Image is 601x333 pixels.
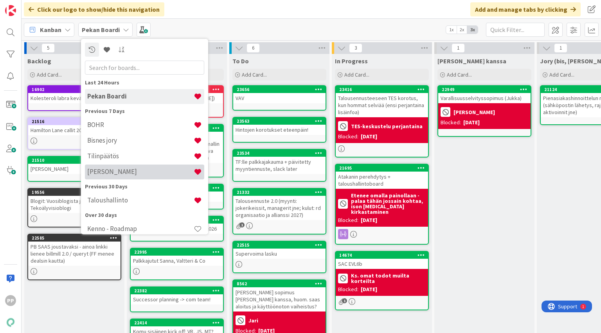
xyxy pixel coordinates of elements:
[233,86,326,103] div: 23656VAV
[248,318,258,323] b: Jari
[239,222,245,227] span: 1
[28,196,121,213] div: Blogit: Vuosiblogista jatkostepit, Tekoälyvisioblogi
[441,118,461,127] div: Blocked:
[233,93,326,103] div: VAV
[361,285,377,294] div: [DATE]
[437,57,506,65] span: Jukan kanssa
[233,249,326,259] div: Supervoima lasku
[232,57,249,65] span: To Do
[361,216,377,224] div: [DATE]
[335,57,368,65] span: In Progress
[233,125,326,135] div: Hintojen korotukset eteenpäin!
[233,196,326,220] div: Talousennuste 2.0 (myynti: jokerikeissit, managerit jne; kulut: rd organisaatio ja allianssi 2027)
[87,137,194,145] h4: Bisnes jory
[338,132,358,141] div: Blocked:
[85,107,204,115] div: Previous 7 Days
[237,118,326,124] div: 23563
[5,317,16,328] img: avatar
[131,294,223,304] div: Successor planning -> com team!
[242,71,267,78] span: Add Card...
[28,157,121,174] div: 21510[PERSON_NAME]
[28,86,121,93] div: 16902
[349,43,362,53] span: 3
[342,298,347,303] span: 1
[87,93,194,100] h4: Pekan Boardi
[336,93,428,117] div: Talousennusteeseen TES korotus, kun hommat selviää (ensi perjantaina lisäinfoa)
[32,119,121,124] div: 21516
[37,71,62,78] span: Add Card...
[82,26,120,34] b: Pekan Boardi
[28,189,121,213] div: 19556Blogit: Vuosiblogista jatkostepit, Tekoälyvisioblogi
[32,235,121,241] div: 22585
[87,168,194,176] h4: [PERSON_NAME]
[470,2,581,16] div: Add and manage tabs by clicking
[5,295,16,306] div: PP
[32,87,121,92] div: 16902
[87,152,194,160] h4: Tilinpäätös
[351,193,426,215] b: Etenee omalla painollaan - palaa tähän jossain kohtaa, ison [MEDICAL_DATA] kirkastaminen
[463,118,480,127] div: [DATE]
[361,132,377,141] div: [DATE]
[344,71,369,78] span: Add Card...
[41,43,55,53] span: 5
[27,57,51,65] span: Backlog
[442,87,531,92] div: 22949
[447,71,472,78] span: Add Card...
[247,43,260,53] span: 6
[87,225,194,233] h4: Kenno - Roadmap
[339,165,428,171] div: 21695
[28,235,121,242] div: 22585
[438,86,531,103] div: 22949Varallisuusselvityssopimus (Jukka)
[237,190,326,195] div: 21332
[28,189,121,196] div: 19556
[28,118,121,135] div: 21516Hamilton Lane callit 2025
[336,86,428,93] div: 23416
[131,319,223,326] div: 22414
[554,43,567,53] span: 1
[452,43,465,53] span: 1
[85,183,204,191] div: Previous 30 Days
[28,242,121,266] div: PB SAAS joustavaksi - ainoa linkki lienee billmill 2.0 / queryt (FF menee dealsin kautta)
[16,1,36,11] span: Support
[233,118,326,135] div: 23563Hintojen korotukset eteenpäin!
[336,86,428,117] div: 23416Talousennusteeseen TES korotus, kun hommat selviää (ensi perjantaina lisäinfoa)
[438,86,531,93] div: 22949
[24,2,164,16] div: Click our logo to show/hide this navigation
[40,25,61,34] span: Kanban
[85,61,204,75] input: Search for boards...
[336,165,428,172] div: 21695
[339,87,428,92] div: 23416
[237,150,326,156] div: 23534
[131,287,223,294] div: 22382
[131,287,223,304] div: 22382Successor planning -> com team!
[233,189,326,220] div: 21332Talousennuste 2.0 (myynti: jokerikeissit, managerit jne; kulut: rd organisaatio ja allianssi...
[233,189,326,196] div: 21332
[87,121,194,129] h4: BOHR
[131,256,223,266] div: Palkkajutut Sanna, Valtteri & Co
[338,285,358,294] div: Blocked:
[446,26,457,34] span: 1x
[87,197,194,204] h4: Taloushallinto
[28,86,121,103] div: 16902Kolesteroli labra keväälle 2025
[28,125,121,135] div: Hamilton Lane callit 2025
[438,93,531,103] div: Varallisuusselvityssopimus (Jukka)
[233,280,326,312] div: 8562[PERSON_NAME] sopimus [PERSON_NAME] kanssa, huom. saas aloitus ja käyttöönoton vaiheistus?
[28,118,121,125] div: 21516
[131,249,223,266] div: 22995Palkkajutut Sanna, Valtteri & Co
[351,124,423,129] b: TES-keskustelu perjantaina
[336,172,428,189] div: Atakanin perehdytys + taloushallintoboard
[233,242,326,259] div: 22515Supervoima lasku
[28,164,121,174] div: [PERSON_NAME]
[351,273,426,284] b: Ks. omat todot muilta korteilta
[338,216,358,224] div: Blocked:
[131,249,223,256] div: 22995
[41,3,43,9] div: 1
[28,235,121,266] div: 22585PB SAAS joustavaksi - ainoa linkki lienee billmill 2.0 / queryt (FF menee dealsin kautta)
[32,190,121,195] div: 19556
[237,87,326,92] div: 23656
[233,118,326,125] div: 23563
[32,158,121,163] div: 21510
[5,5,16,16] img: Visit kanbanzone.com
[486,23,545,37] input: Quick Filter...
[339,252,428,258] div: 14674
